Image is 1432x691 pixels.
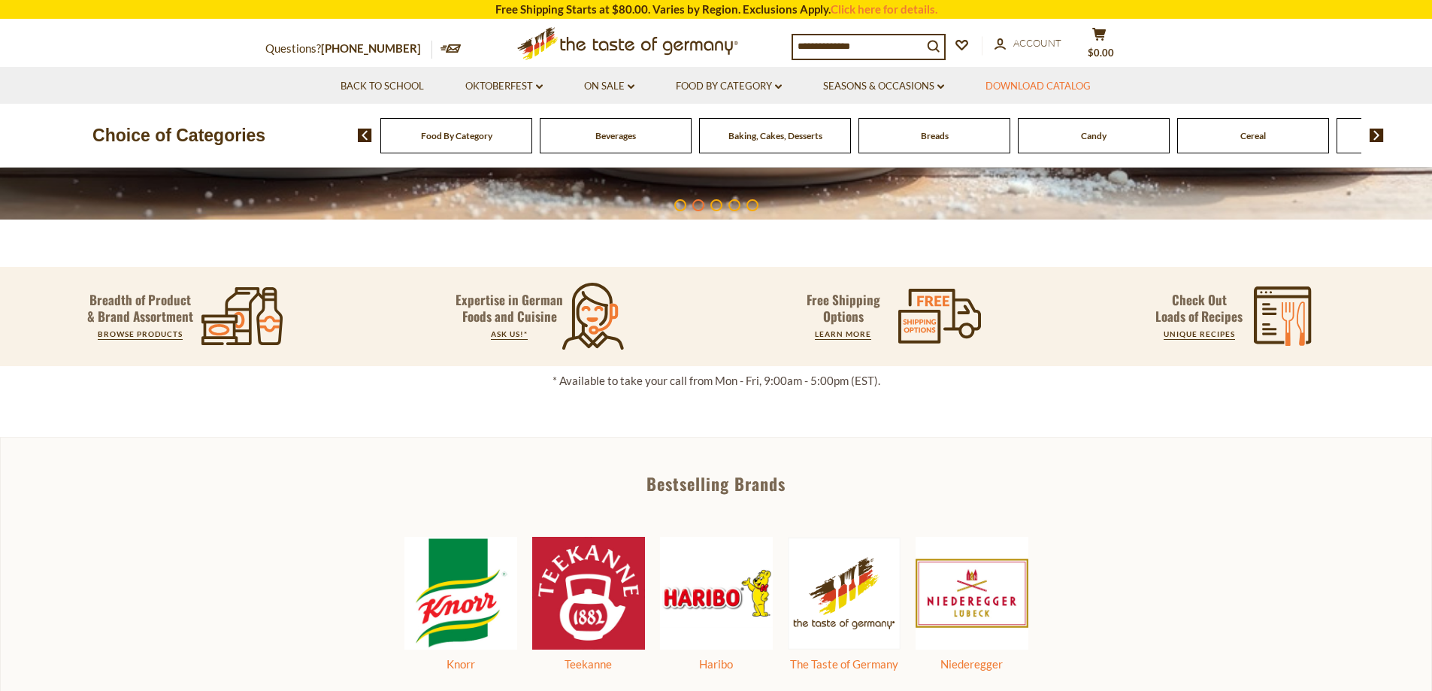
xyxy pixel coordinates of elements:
p: Free Shipping Options [794,292,893,325]
div: Haribo [660,655,773,674]
a: Haribo [660,638,773,674]
a: Teekanne [532,638,645,674]
img: next arrow [1370,129,1384,142]
button: $0.00 [1077,27,1122,65]
a: Back to School [341,78,424,95]
p: Breadth of Product & Brand Assortment [87,292,193,325]
a: Candy [1081,130,1107,141]
div: The Taste of Germany [788,655,901,674]
a: Oktoberfest [465,78,543,95]
div: Niederegger [916,655,1028,674]
img: Haribo [660,537,773,650]
img: Knorr [404,537,517,650]
a: UNIQUE RECIPES [1164,329,1235,338]
p: Expertise in German Foods and Cuisine [456,292,564,325]
a: Food By Category [676,78,782,95]
p: Questions? [265,39,432,59]
div: Knorr [404,655,517,674]
a: Niederegger [916,638,1028,674]
a: [PHONE_NUMBER] [321,41,421,55]
span: $0.00 [1088,47,1114,59]
a: Click here for details. [831,2,937,16]
p: Check Out Loads of Recipes [1155,292,1243,325]
a: Cereal [1240,130,1266,141]
a: On Sale [584,78,634,95]
a: Seasons & Occasions [823,78,944,95]
a: Account [995,35,1061,52]
a: LEARN MORE [815,329,871,338]
div: Bestselling Brands [1,475,1431,492]
img: previous arrow [358,129,372,142]
a: ASK US!* [491,329,528,338]
a: Food By Category [421,130,492,141]
img: Teekanne [532,537,645,650]
div: Teekanne [532,655,645,674]
a: BROWSE PRODUCTS [98,329,183,338]
a: Download Catalog [985,78,1091,95]
a: Breads [921,130,949,141]
a: The Taste of Germany [788,638,901,674]
a: Beverages [595,130,636,141]
a: Knorr [404,638,517,674]
span: Account [1013,37,1061,49]
img: The Taste of Germany [788,538,901,650]
img: Niederegger [916,537,1028,650]
a: Baking, Cakes, Desserts [728,130,822,141]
